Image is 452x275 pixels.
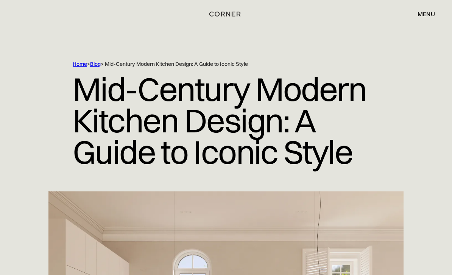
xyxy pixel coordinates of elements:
[90,61,101,67] a: Blog
[73,61,379,68] div: > > Mid-Century Modern Kitchen Design: A Guide to Iconic Style
[418,11,435,17] div: menu
[73,61,87,67] a: Home
[205,9,246,19] a: home
[410,8,435,20] div: menu
[73,68,379,173] h1: Mid-Century Modern Kitchen Design: A Guide to Iconic Style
